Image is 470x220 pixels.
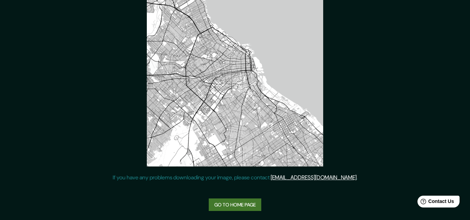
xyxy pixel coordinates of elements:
[113,173,358,182] p: If you have any problems downloading your image, please contact .
[209,198,261,211] a: Go to home page
[408,193,462,212] iframe: Help widget launcher
[271,174,357,181] a: [EMAIL_ADDRESS][DOMAIN_NAME]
